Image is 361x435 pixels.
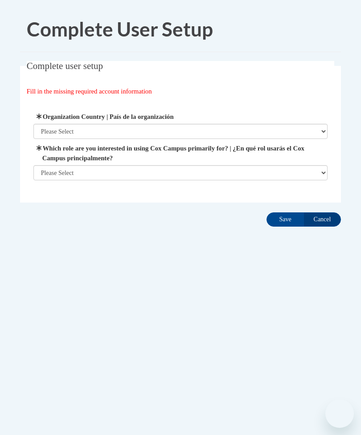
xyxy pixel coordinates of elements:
span: Complete user setup [27,61,103,71]
span: Fill in the missing required account information [27,88,152,95]
span: Complete User Setup [27,17,213,41]
iframe: Botón para iniciar la ventana de mensajería [325,399,354,428]
input: Save [267,212,304,227]
label: Which role are you interested in using Cox Campus primarily for? | ¿En qué rol usarás el Cox Camp... [33,143,328,163]
label: Organization Country | País de la organización [33,112,328,122]
input: Cancel [304,212,341,227]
